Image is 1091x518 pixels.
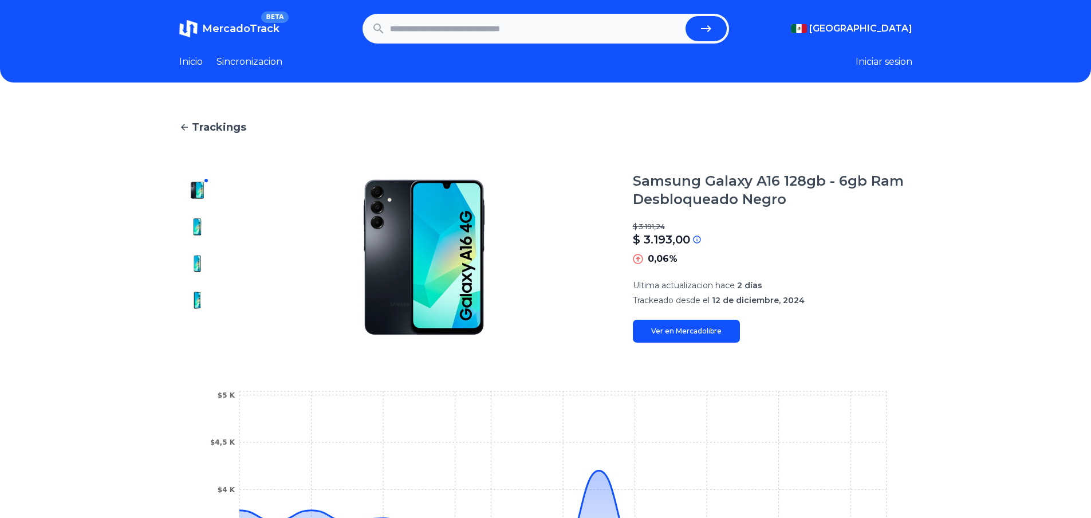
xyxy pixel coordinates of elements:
a: Sincronizacion [216,55,282,69]
p: $ 3.193,00 [633,231,690,248]
tspan: $4,5 K [210,438,235,446]
p: $ 3.191,24 [633,222,912,231]
img: Samsung Galaxy A16 128gb - 6gb Ram Desbloqueado Negro [188,291,207,309]
img: MercadoTrack [179,19,198,38]
img: Samsung Galaxy A16 128gb - 6gb Ram Desbloqueado Negro [188,254,207,273]
span: [GEOGRAPHIC_DATA] [809,22,912,36]
img: Samsung Galaxy A16 128gb - 6gb Ram Desbloqueado Negro [239,172,610,343]
a: Trackings [179,119,912,135]
button: [GEOGRAPHIC_DATA] [791,22,912,36]
span: Trackings [192,119,246,135]
tspan: $4 K [217,486,235,494]
tspan: $5 K [217,391,235,399]
span: BETA [261,11,288,23]
span: Ultima actualizacion hace [633,280,735,291]
a: MercadoTrackBETA [179,19,279,38]
span: 12 de diciembre, 2024 [712,295,805,305]
span: Trackeado desde el [633,295,710,305]
span: MercadoTrack [202,22,279,35]
span: 2 días [737,280,762,291]
button: Iniciar sesion [856,55,912,69]
p: 0,06% [648,252,678,266]
h1: Samsung Galaxy A16 128gb - 6gb Ram Desbloqueado Negro [633,172,912,209]
img: Samsung Galaxy A16 128gb - 6gb Ram Desbloqueado Negro [188,218,207,236]
img: Samsung Galaxy A16 128gb - 6gb Ram Desbloqueado Negro [188,181,207,199]
a: Inicio [179,55,203,69]
a: Ver en Mercadolibre [633,320,740,343]
img: Mexico [791,24,807,33]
